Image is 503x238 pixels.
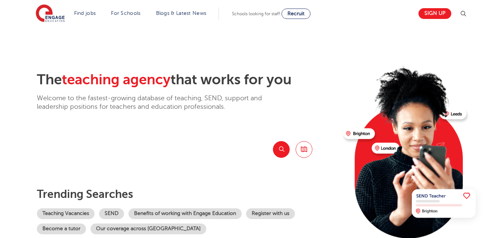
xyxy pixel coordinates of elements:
button: Search [273,141,290,158]
a: Recruit [281,9,311,19]
a: Find jobs [74,10,96,16]
a: For Schools [111,10,140,16]
a: SEND [99,208,124,219]
a: Sign up [418,8,451,19]
a: Blogs & Latest News [156,10,207,16]
p: Welcome to the fastest-growing database of teaching, SEND, support and leadership positions for t... [37,94,283,111]
a: Become a tutor [37,224,86,234]
a: Our coverage across [GEOGRAPHIC_DATA] [90,224,206,234]
a: Register with us [246,208,295,219]
span: teaching agency [62,72,171,88]
img: Engage Education [36,4,65,23]
a: Teaching Vacancies [37,208,95,219]
a: Benefits of working with Engage Education [128,208,242,219]
p: Trending searches [37,188,337,201]
span: Schools looking for staff [232,11,280,16]
span: Recruit [287,11,305,16]
h2: The that works for you [37,71,337,88]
